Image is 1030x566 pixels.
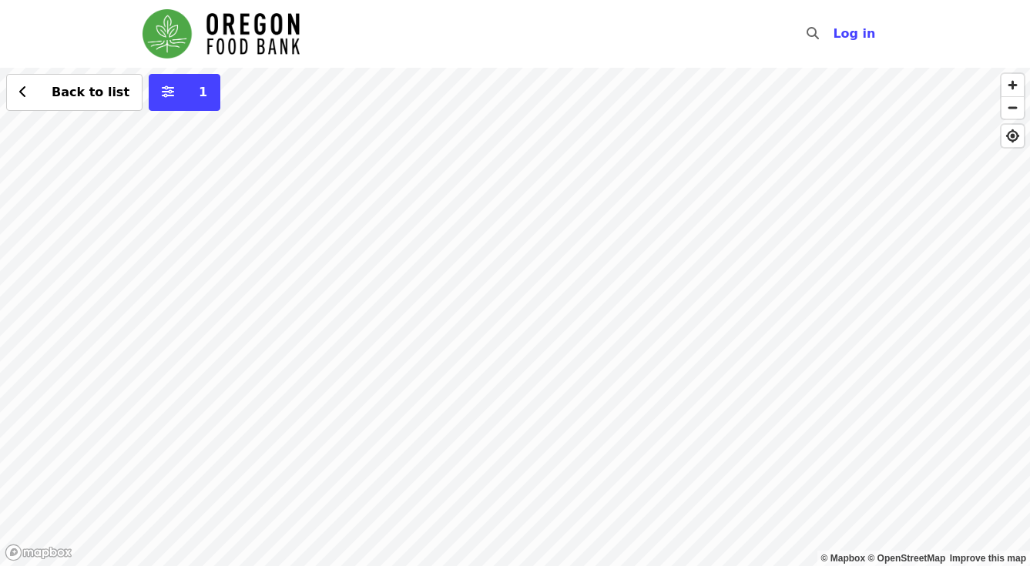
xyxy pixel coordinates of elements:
[162,85,174,99] i: sliders-h icon
[6,74,143,111] button: Back to list
[1001,74,1024,96] button: Zoom In
[867,553,945,564] a: OpenStreetMap
[828,15,840,52] input: Search
[820,18,887,49] button: Log in
[821,553,866,564] a: Mapbox
[5,544,72,561] a: Mapbox logo
[833,26,875,41] span: Log in
[1001,125,1024,147] button: Find My Location
[199,85,207,99] span: 1
[1001,96,1024,119] button: Zoom Out
[807,26,819,41] i: search icon
[19,85,27,99] i: chevron-left icon
[950,553,1026,564] a: Map feedback
[52,85,129,99] span: Back to list
[143,9,300,59] img: Oregon Food Bank - Home
[149,74,220,111] button: More filters (1 selected)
